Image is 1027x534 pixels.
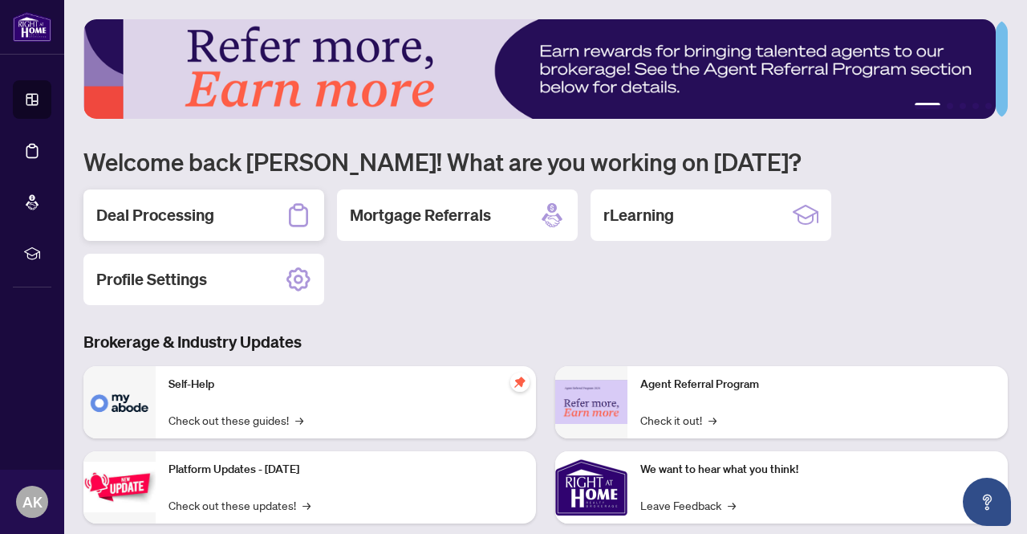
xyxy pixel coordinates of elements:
button: Open asap [963,478,1011,526]
img: logo [13,12,51,42]
img: Platform Updates - July 21, 2025 [83,462,156,512]
span: pushpin [510,373,530,392]
button: 3 [960,103,966,109]
a: Check it out!→ [640,411,716,429]
p: Platform Updates - [DATE] [168,461,523,479]
h2: Profile Settings [96,268,207,291]
button: 1 [915,103,940,109]
h2: Mortgage Referrals [350,204,491,226]
h2: Deal Processing [96,204,214,226]
span: → [728,496,736,514]
a: Check out these updates!→ [168,496,311,514]
button: 4 [972,103,979,109]
h1: Welcome back [PERSON_NAME]! What are you working on [DATE]? [83,146,1008,177]
img: We want to hear what you think! [555,451,627,524]
button: 5 [985,103,992,109]
p: Self-Help [168,376,523,393]
img: Agent Referral Program [555,380,627,424]
p: Agent Referral Program [640,376,995,393]
a: Leave Feedback→ [640,496,736,514]
button: 2 [947,103,953,109]
a: Check out these guides!→ [168,411,303,429]
span: → [302,496,311,514]
img: Slide 0 [83,19,996,119]
h2: rLearning [603,204,674,226]
span: AK [22,491,43,513]
span: → [295,411,303,429]
h3: Brokerage & Industry Updates [83,331,1008,353]
img: Self-Help [83,366,156,438]
p: We want to hear what you think! [640,461,995,479]
span: → [708,411,716,429]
